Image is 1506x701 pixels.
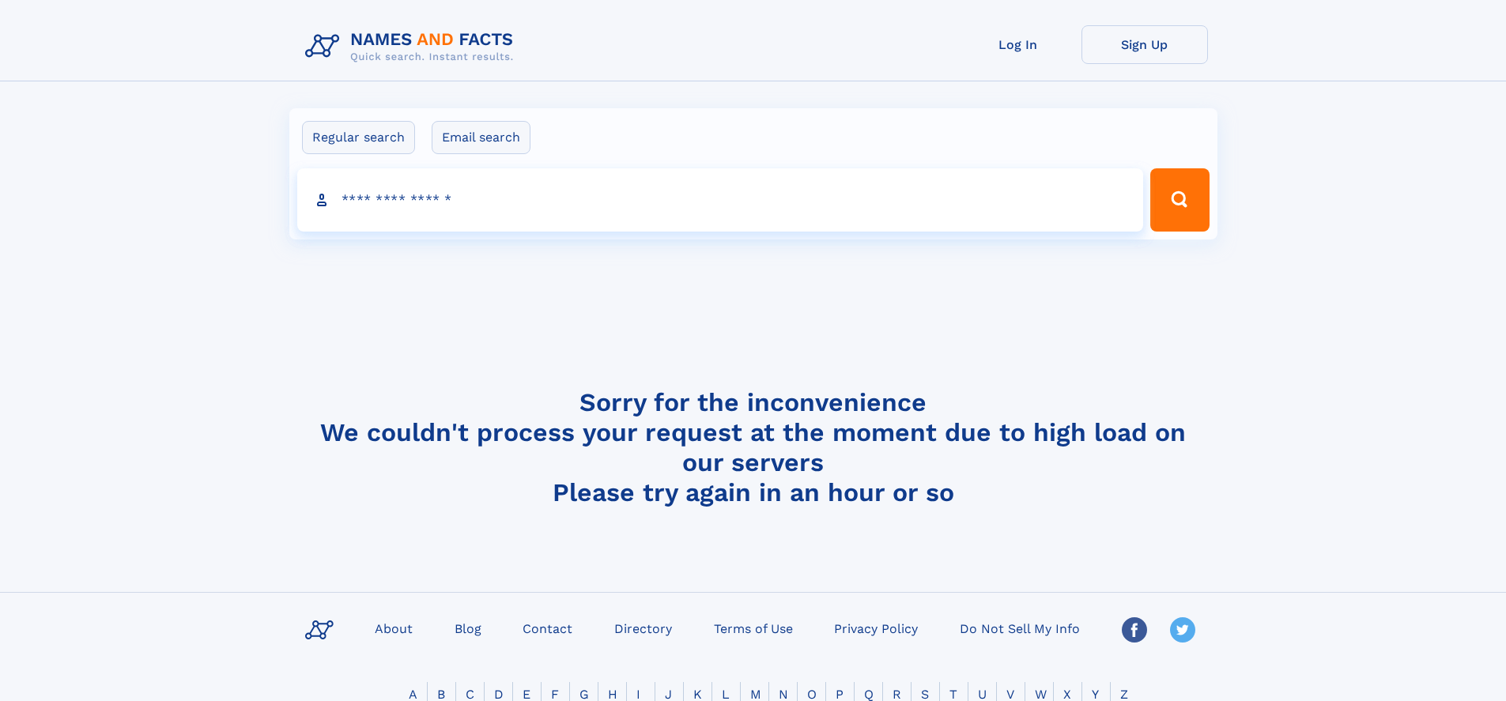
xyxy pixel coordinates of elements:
a: Contact [516,616,579,639]
img: Facebook [1122,617,1147,643]
a: Privacy Policy [828,616,924,639]
img: Logo Names and Facts [299,25,527,68]
a: Blog [448,616,488,639]
label: Email search [432,121,530,154]
label: Regular search [302,121,415,154]
button: Search Button [1150,168,1209,232]
a: Terms of Use [708,616,799,639]
img: Twitter [1170,617,1195,643]
h4: Sorry for the inconvenience We couldn't process your request at the moment due to high load on ou... [299,387,1208,507]
input: search input [297,168,1144,232]
a: Do Not Sell My Info [953,616,1086,639]
a: Log In [955,25,1081,64]
a: About [368,616,419,639]
a: Directory [608,616,678,639]
a: Sign Up [1081,25,1208,64]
